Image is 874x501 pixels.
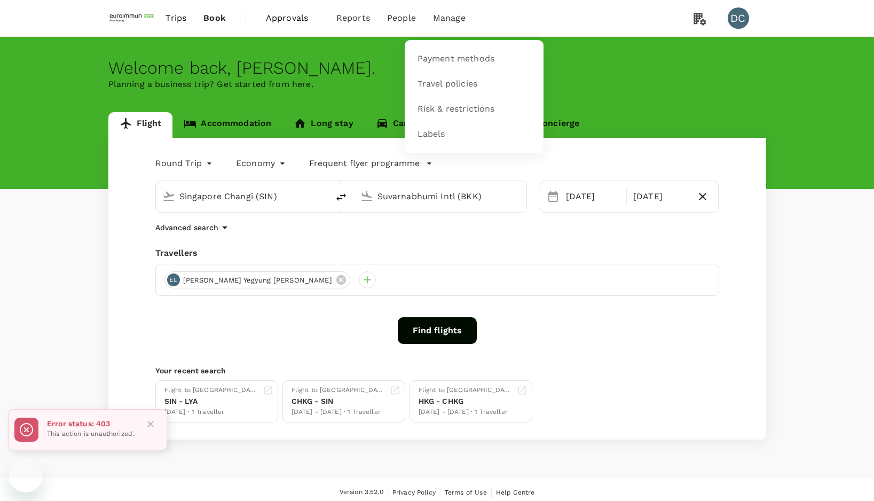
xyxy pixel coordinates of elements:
[309,157,420,170] p: Frequent flyer programme
[47,418,134,429] p: Error status: 403
[155,365,719,376] p: Your recent search
[155,247,719,260] div: Travellers
[236,155,288,172] div: Economy
[392,487,436,498] a: Privacy Policy
[419,407,513,418] div: [DATE] - [DATE] · 1 Traveller
[508,112,590,138] a: Concierge
[164,271,350,288] div: EL[PERSON_NAME] Yegyung [PERSON_NAME]
[321,195,323,197] button: Open
[411,72,537,97] a: Travel policies
[418,128,445,140] span: Labels
[419,396,513,407] div: HKG - CHKG
[387,12,416,25] span: People
[629,186,691,207] div: [DATE]
[164,385,258,396] div: Flight to [GEOGRAPHIC_DATA]
[47,429,134,440] p: This action is unauthorized.
[179,188,306,205] input: Depart from
[433,12,466,25] span: Manage
[108,6,158,30] img: EUROIMMUN (South East Asia) Pte. Ltd.
[9,458,43,492] iframe: Button to launch messaging window
[411,122,537,147] a: Labels
[445,489,487,496] span: Terms of Use
[365,112,447,138] a: Car rental
[172,112,282,138] a: Accommodation
[418,78,477,90] span: Travel policies
[445,487,487,498] a: Terms of Use
[292,396,385,407] div: CHKG - SIN
[340,487,383,498] span: Version 3.52.0
[328,184,354,210] button: delete
[411,46,537,72] a: Payment methods
[728,7,749,29] div: DC
[411,97,537,122] a: Risk & restrictions
[377,188,504,205] input: Going to
[562,186,624,207] div: [DATE]
[496,489,535,496] span: Help Centre
[108,112,173,138] a: Flight
[108,78,766,91] p: Planning a business trip? Get started from here.
[418,53,494,65] span: Payment methods
[203,12,226,25] span: Book
[398,317,477,344] button: Find flights
[292,407,385,418] div: [DATE] - [DATE] · 1 Traveller
[167,273,180,286] div: EL
[177,275,338,286] span: [PERSON_NAME] Yegyung [PERSON_NAME]
[336,12,370,25] span: Reports
[143,416,159,432] button: Close
[108,58,766,78] div: Welcome back , [PERSON_NAME] .
[392,489,436,496] span: Privacy Policy
[496,487,535,498] a: Help Centre
[282,112,364,138] a: Long stay
[164,407,258,418] div: [DATE] · 1 Traveller
[519,195,521,197] button: Open
[155,221,231,234] button: Advanced search
[155,155,215,172] div: Round Trip
[292,385,385,396] div: Flight to [GEOGRAPHIC_DATA]
[166,12,186,25] span: Trips
[309,157,432,170] button: Frequent flyer programme
[164,396,258,407] div: SIN - LYA
[418,103,495,115] span: Risk & restrictions
[266,12,319,25] span: Approvals
[155,222,218,233] p: Advanced search
[419,385,513,396] div: Flight to [GEOGRAPHIC_DATA]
